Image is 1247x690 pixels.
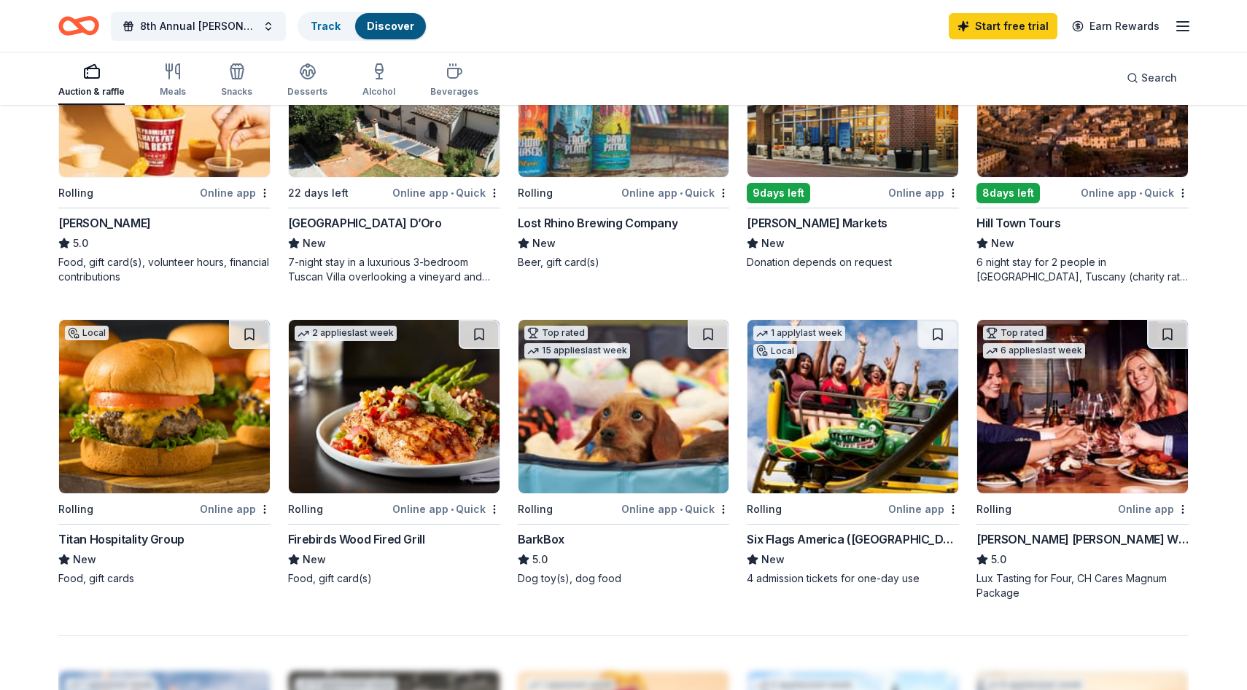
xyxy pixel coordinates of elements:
div: Hill Town Tours [976,214,1060,232]
a: Start free trial [949,13,1057,39]
a: Image for BarkBoxTop rated15 applieslast weekRollingOnline app•QuickBarkBox5.0Dog toy(s), dog food [518,319,730,586]
a: Image for Weis Markets9days leftOnline app[PERSON_NAME] MarketsNewDonation depends on request [747,3,959,270]
div: 1 apply last week [753,326,845,341]
div: [PERSON_NAME] Markets [747,214,887,232]
div: Online app Quick [621,184,729,202]
div: Dog toy(s), dog food [518,571,730,586]
div: Rolling [518,501,553,518]
img: Image for Titan Hospitality Group [59,320,270,493]
img: Image for Six Flags America (Upper Marlboro) [747,320,958,493]
button: Snacks [221,57,252,105]
div: Online app Quick [392,184,500,202]
span: 5.0 [73,235,88,252]
button: Desserts [287,57,327,105]
span: New [761,235,785,252]
span: • [1139,187,1142,199]
div: Rolling [747,501,782,518]
div: Donation depends on request [747,255,959,270]
span: 5.0 [532,551,548,568]
button: 8th Annual [PERSON_NAME] Memorial Scholarship MINI Golf Tournament [111,12,286,41]
img: Image for Cooper's Hawk Winery and Restaurants [977,320,1188,493]
a: Image for Six Flags America (Upper Marlboro)1 applylast weekLocalRollingOnline appSix Flags Ameri... [747,319,959,586]
div: Lost Rhino Brewing Company [518,214,678,232]
a: Home [58,9,99,43]
span: Search [1141,69,1177,87]
button: Beverages [430,57,478,105]
div: Alcohol [362,86,395,98]
a: Image for Sheetz1 applylast weekRollingOnline app[PERSON_NAME]5.0Food, gift card(s), volunteer ho... [58,3,271,284]
div: Local [65,326,109,340]
div: Online app Quick [392,500,500,518]
div: Firebirds Wood Fired Grill [288,530,425,548]
div: 8 days left [976,183,1040,203]
div: 7-night stay in a luxurious 3-bedroom Tuscan Villa overlooking a vineyard and the ancient walled ... [288,255,500,284]
div: Beverages [430,86,478,98]
div: Six Flags America ([GEOGRAPHIC_DATA]) [747,530,959,548]
div: 6 night stay for 2 people in [GEOGRAPHIC_DATA], Tuscany (charity rate is $1380; retails at $2200;... [976,255,1189,284]
div: Food, gift card(s) [288,571,500,586]
div: [GEOGRAPHIC_DATA] D’Oro [288,214,442,232]
div: 22 days left [288,184,349,202]
div: Top rated [524,326,588,340]
span: • [451,503,454,515]
div: Local [753,344,797,358]
span: New [303,235,326,252]
div: Online app Quick [621,500,729,518]
button: TrackDiscover [298,12,427,41]
button: Auction & raffle [58,57,125,105]
button: Meals [160,57,186,105]
div: Online app [200,500,271,518]
div: Lux Tasting for Four, CH Cares Magnum Package [976,571,1189,600]
a: Image for Villa Sogni D’Oro6 applieslast week22 days leftOnline app•Quick[GEOGRAPHIC_DATA] D’OroN... [288,3,500,284]
div: 15 applies last week [524,343,630,358]
div: Online app Quick [1081,184,1189,202]
div: 9 days left [747,183,810,203]
div: Food, gift card(s), volunteer hours, financial contributions [58,255,271,284]
span: • [451,187,454,199]
div: [PERSON_NAME] [58,214,151,232]
a: Image for Firebirds Wood Fired Grill2 applieslast weekRollingOnline app•QuickFirebirds Wood Fired... [288,319,500,586]
span: • [680,503,683,515]
a: Discover [367,20,414,32]
div: Top rated [983,326,1046,340]
div: Rolling [518,184,553,202]
div: [PERSON_NAME] [PERSON_NAME] Winery and Restaurants [976,530,1189,548]
button: Alcohol [362,57,395,105]
span: New [303,551,326,568]
a: Image for Cooper's Hawk Winery and RestaurantsTop rated6 applieslast weekRollingOnline app[PERSON... [976,319,1189,600]
a: Image for Hill Town Tours 2 applieslast week8days leftOnline app•QuickHill Town ToursNew6 night s... [976,3,1189,284]
img: Image for Firebirds Wood Fired Grill [289,320,500,493]
div: Snacks [221,86,252,98]
div: Food, gift cards [58,571,271,586]
div: 4 admission tickets for one-day use [747,571,959,586]
div: Online app [888,500,959,518]
div: Meals [160,86,186,98]
span: 8th Annual [PERSON_NAME] Memorial Scholarship MINI Golf Tournament [140,17,257,35]
a: Earn Rewards [1063,13,1168,39]
span: • [680,187,683,199]
div: 6 applies last week [983,343,1085,358]
div: Desserts [287,86,327,98]
a: Image for Titan Hospitality GroupLocalRollingOnline appTitan Hospitality GroupNewFood, gift cards [58,319,271,586]
span: 5.0 [991,551,1006,568]
div: BarkBox [518,530,564,548]
a: Image for Lost Rhino Brewing CompanyLocalRollingOnline app•QuickLost Rhino Brewing CompanyNewBeer... [518,3,730,270]
a: Track [311,20,341,32]
div: Auction & raffle [58,86,125,98]
button: Search [1115,63,1189,93]
div: Rolling [58,501,93,518]
div: Rolling [288,501,323,518]
div: Beer, gift card(s) [518,255,730,270]
div: Online app [1118,500,1189,518]
div: Rolling [976,501,1011,518]
img: Image for BarkBox [518,320,729,493]
span: New [991,235,1014,252]
span: New [761,551,785,568]
span: New [532,235,556,252]
div: Online app [888,184,959,202]
div: Online app [200,184,271,202]
div: Rolling [58,184,93,202]
div: 2 applies last week [295,326,397,341]
div: Titan Hospitality Group [58,530,184,548]
span: New [73,551,96,568]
